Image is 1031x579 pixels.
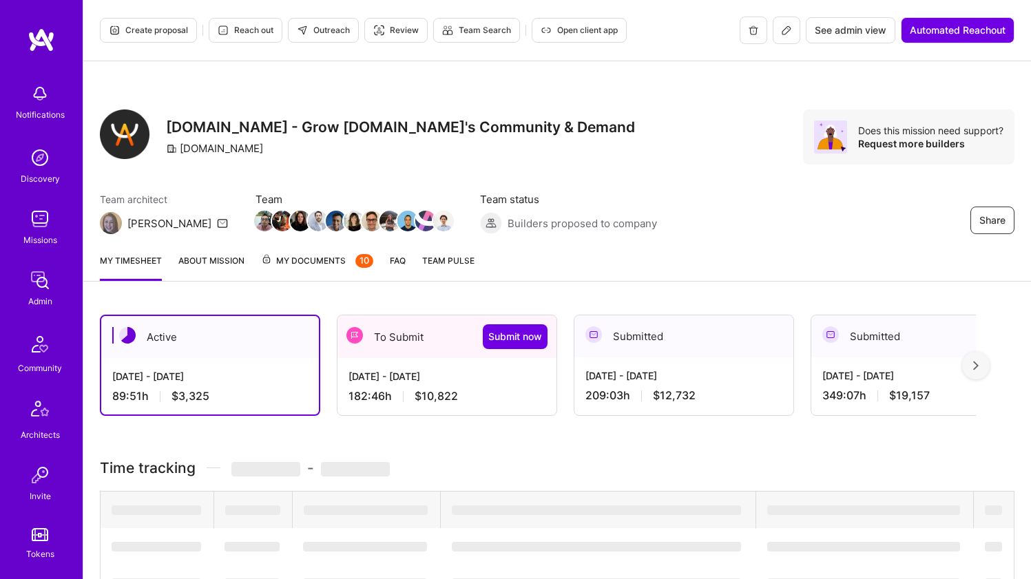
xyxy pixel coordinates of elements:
span: Team Pulse [422,255,475,266]
div: Tokens [26,547,54,561]
a: Team Member Avatar [363,209,381,233]
img: Team Member Avatar [344,211,364,231]
span: ‌ [321,462,390,476]
i: icon Proposal [109,25,120,36]
button: Automated Reachout [901,17,1014,43]
div: Admin [28,294,52,308]
span: Review [373,24,419,36]
img: Submitted [585,326,602,343]
img: Team Member Avatar [308,211,329,231]
img: tokens [32,528,48,541]
img: right [973,361,979,370]
span: ‌ [304,505,428,515]
span: ‌ [225,505,280,515]
span: Create proposal [109,24,188,36]
span: $12,732 [653,388,696,403]
div: Submitted [574,315,793,357]
h3: [DOMAIN_NAME] - Grow [DOMAIN_NAME]'s Community & Demand [166,118,635,136]
div: Does this mission need support? [858,124,1003,137]
a: FAQ [390,253,406,281]
span: Outreach [297,24,350,36]
img: admin teamwork [26,266,54,294]
img: To Submit [346,327,363,344]
a: Team Member Avatar [417,209,435,233]
div: Missions [23,233,57,247]
a: Team Member Avatar [381,209,399,233]
div: [DOMAIN_NAME] [166,141,263,156]
div: [DATE] - [DATE] [348,369,545,383]
a: Team Member Avatar [327,209,345,233]
span: ‌ [303,542,427,551]
img: discovery [26,144,54,171]
div: 89:51 h [112,389,308,403]
img: Team Member Avatar [397,211,418,231]
span: ‌ [767,505,960,515]
span: Builders proposed to company [508,216,657,231]
button: Reach out [209,18,282,43]
div: Discovery [21,171,60,186]
a: Team Member Avatar [435,209,452,233]
img: bell [26,80,54,107]
img: Team Member Avatar [362,211,382,231]
i: icon CompanyGray [166,143,177,154]
img: Builders proposed to company [480,212,502,234]
img: Team Architect [100,212,122,234]
div: 10 [355,254,373,268]
i: icon Mail [217,218,228,229]
h3: Time tracking [100,459,1014,476]
span: ‌ [225,542,280,551]
div: [DATE] - [DATE] [585,368,782,383]
div: [PERSON_NAME] [127,216,211,231]
a: Team Member Avatar [256,209,273,233]
img: Community [23,328,56,361]
button: Team Search [433,18,520,43]
img: Team Member Avatar [379,211,400,231]
div: Invite [30,489,51,503]
a: Team Member Avatar [291,209,309,233]
span: Open client app [541,24,618,36]
img: Active [119,327,136,344]
div: Notifications [16,107,65,122]
span: ‌ [112,542,201,551]
div: 349:07 h [822,388,1019,403]
a: Team Member Avatar [399,209,417,233]
span: Team [256,192,452,207]
a: Team Member Avatar [273,209,291,233]
span: Share [979,213,1006,227]
a: Team Member Avatar [345,209,363,233]
span: ‌ [767,542,960,551]
button: Share [970,207,1014,234]
a: My Documents10 [261,253,373,281]
div: [DATE] - [DATE] [112,369,308,383]
a: About Mission [178,253,244,281]
img: Team Member Avatar [254,211,275,231]
div: Active [101,316,319,358]
span: $3,325 [171,389,209,403]
span: Team architect [100,192,228,207]
div: Submitted [811,315,1030,357]
span: ‌ [985,542,1002,551]
span: Submit now [488,330,542,344]
span: Reach out [218,24,273,36]
span: ‌ [452,542,741,551]
div: Architects [21,428,60,442]
div: Community [18,361,62,375]
img: Team Member Avatar [415,211,436,231]
img: teamwork [26,205,54,233]
span: ‌ [231,462,300,476]
img: logo [28,28,55,52]
button: Review [364,18,428,43]
img: Avatar [814,120,847,154]
span: My Documents [261,253,373,269]
img: Team Member Avatar [290,211,311,231]
div: Request more builders [858,137,1003,150]
img: Team Member Avatar [433,211,454,231]
img: Submitted [822,326,839,343]
span: $10,822 [415,389,458,403]
button: Open client app [532,18,627,43]
img: Company Logo [100,109,149,159]
button: See admin view [806,17,895,43]
a: My timesheet [100,253,162,281]
img: Team Member Avatar [272,211,293,231]
a: Team Pulse [422,253,475,281]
